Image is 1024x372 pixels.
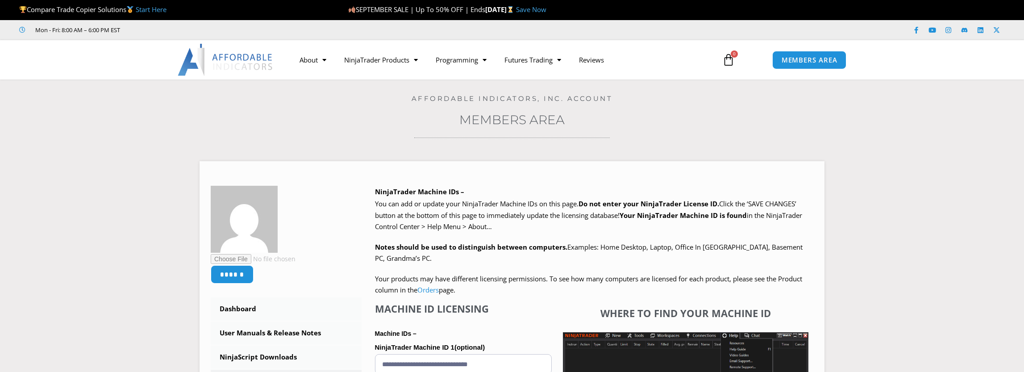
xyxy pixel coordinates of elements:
[136,5,167,14] a: Start Here
[348,5,485,14] span: SEPTEMBER SALE | Up To 50% OFF | Ends
[375,242,567,251] strong: Notes should be used to distinguish between computers.
[20,6,26,13] img: 🏆
[495,50,570,70] a: Futures Trading
[782,57,837,63] span: MEMBERS AREA
[507,6,514,13] img: ⌛
[516,5,546,14] a: Save Now
[772,51,847,69] a: MEMBERS AREA
[375,199,579,208] span: You can add or update your NinjaTrader Machine IDs on this page.
[412,94,613,103] a: Affordable Indicators, Inc. Account
[127,6,133,13] img: 🥇
[731,50,738,58] span: 0
[375,303,552,314] h4: Machine ID Licensing
[19,5,167,14] span: Compare Trade Copier Solutions
[178,44,274,76] img: LogoAI | Affordable Indicators – NinjaTrader
[211,346,362,369] a: NinjaScript Downloads
[349,6,355,13] img: 🍂
[579,199,719,208] b: Do not enter your NinjaTrader License ID.
[291,50,712,70] nav: Menu
[211,297,362,321] a: Dashboard
[375,199,802,231] span: Click the ‘SAVE CHANGES’ button at the bottom of this page to immediately update the licensing da...
[33,25,120,35] span: Mon - Fri: 8:00 AM – 6:00 PM EST
[563,307,808,319] h4: Where to find your Machine ID
[375,274,802,295] span: Your products may have different licensing permissions. To see how many computers are licensed fo...
[291,50,335,70] a: About
[620,211,747,220] strong: Your NinjaTrader Machine ID is found
[375,187,464,196] b: NinjaTrader Machine IDs –
[427,50,495,70] a: Programming
[485,5,516,14] strong: [DATE]
[211,186,278,253] img: 3e961ded3c57598c38b75bad42f30339efeb9c3e633a926747af0a11817a7dee
[375,242,803,263] span: Examples: Home Desktop, Laptop, Office In [GEOGRAPHIC_DATA], Basement PC, Grandma’s PC.
[375,341,552,354] label: NinjaTrader Machine ID 1
[375,330,416,337] strong: Machine IDs –
[459,112,565,127] a: Members Area
[570,50,613,70] a: Reviews
[417,285,439,294] a: Orders
[335,50,427,70] a: NinjaTrader Products
[709,47,748,73] a: 0
[211,322,362,345] a: User Manuals & Release Notes
[454,343,485,351] span: (optional)
[133,25,266,34] iframe: Customer reviews powered by Trustpilot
